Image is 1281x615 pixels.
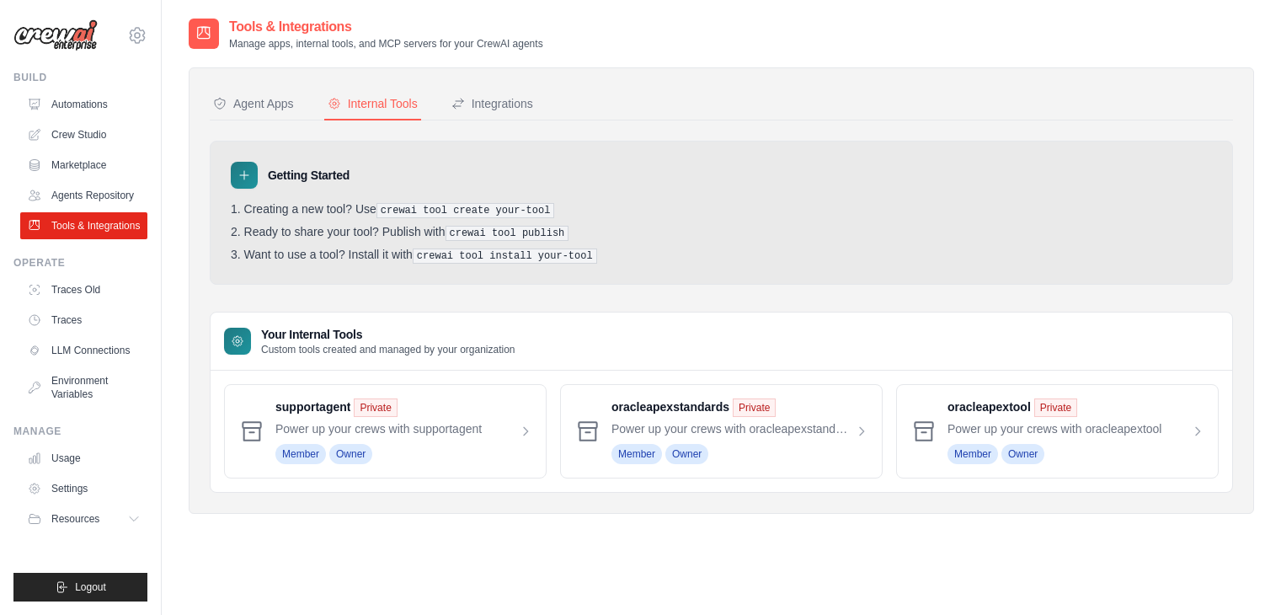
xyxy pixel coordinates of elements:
[20,276,147,303] a: Traces Old
[261,326,515,343] h3: Your Internal Tools
[20,121,147,148] a: Crew Studio
[213,95,294,112] div: Agent Apps
[20,91,147,118] a: Automations
[20,445,147,472] a: Usage
[229,17,543,37] h2: Tools & Integrations
[20,307,147,334] a: Traces
[51,512,99,526] span: Resources
[448,88,536,120] button: Integrations
[947,398,1204,464] a: oracleapextool Private Power up your crews with oracleapextool Member Owner
[611,398,868,464] a: oracleapexstandards Private Power up your crews with oracleapexstandards Member Owner
[376,203,555,218] pre: crewai tool create your-tool
[231,225,1212,241] li: Ready to share your tool? Publish with
[451,95,533,112] div: Integrations
[20,337,147,364] a: LLM Connections
[13,573,147,602] button: Logout
[413,249,597,264] pre: crewai tool install your-tool
[446,226,569,241] pre: crewai tool publish
[13,425,147,438] div: Manage
[13,256,147,270] div: Operate
[20,182,147,209] a: Agents Repository
[13,71,147,84] div: Build
[324,88,421,120] button: Internal Tools
[20,505,147,532] button: Resources
[231,248,1212,264] li: Want to use a tool? Install it with
[268,167,350,184] h3: Getting Started
[229,37,543,51] p: Manage apps, internal tools, and MCP servers for your CrewAI agents
[328,95,418,112] div: Internal Tools
[261,343,515,356] p: Custom tools created and managed by your organization
[210,88,297,120] button: Agent Apps
[13,19,98,51] img: Logo
[20,152,147,179] a: Marketplace
[275,398,532,464] a: supportagent Private Power up your crews with supportagent Member Owner
[20,212,147,239] a: Tools & Integrations
[231,202,1212,218] li: Creating a new tool? Use
[20,367,147,408] a: Environment Variables
[75,580,106,594] span: Logout
[20,475,147,502] a: Settings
